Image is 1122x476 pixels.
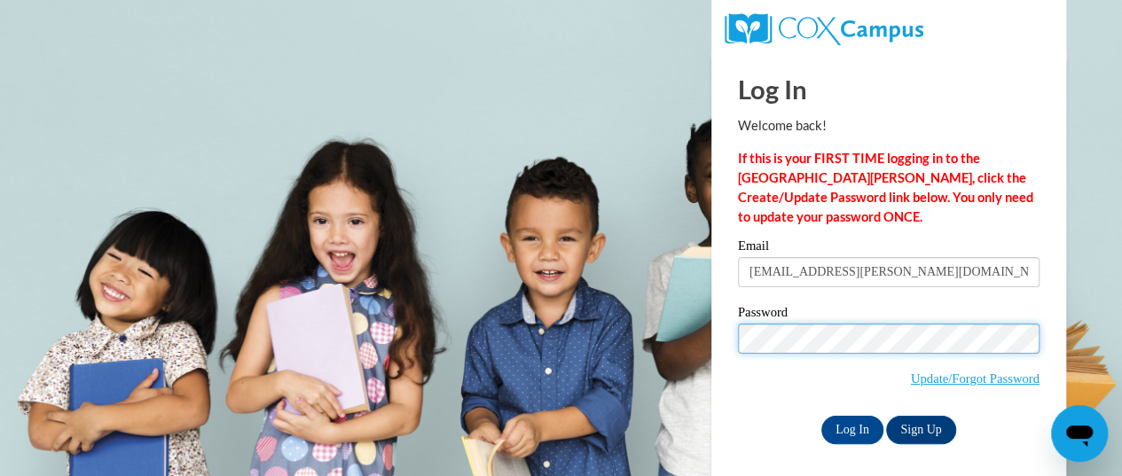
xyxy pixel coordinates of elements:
[738,239,1040,257] label: Email
[738,306,1040,324] label: Password
[738,116,1040,136] p: Welcome back!
[1051,405,1108,462] iframe: Button to launch messaging window
[911,371,1040,386] a: Update/Forgot Password
[821,416,883,444] input: Log In
[886,416,955,444] a: Sign Up
[738,71,1040,107] h1: Log In
[725,13,923,45] img: COX Campus
[738,151,1033,224] strong: If this is your FIRST TIME logging in to the [GEOGRAPHIC_DATA][PERSON_NAME], click the Create/Upd...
